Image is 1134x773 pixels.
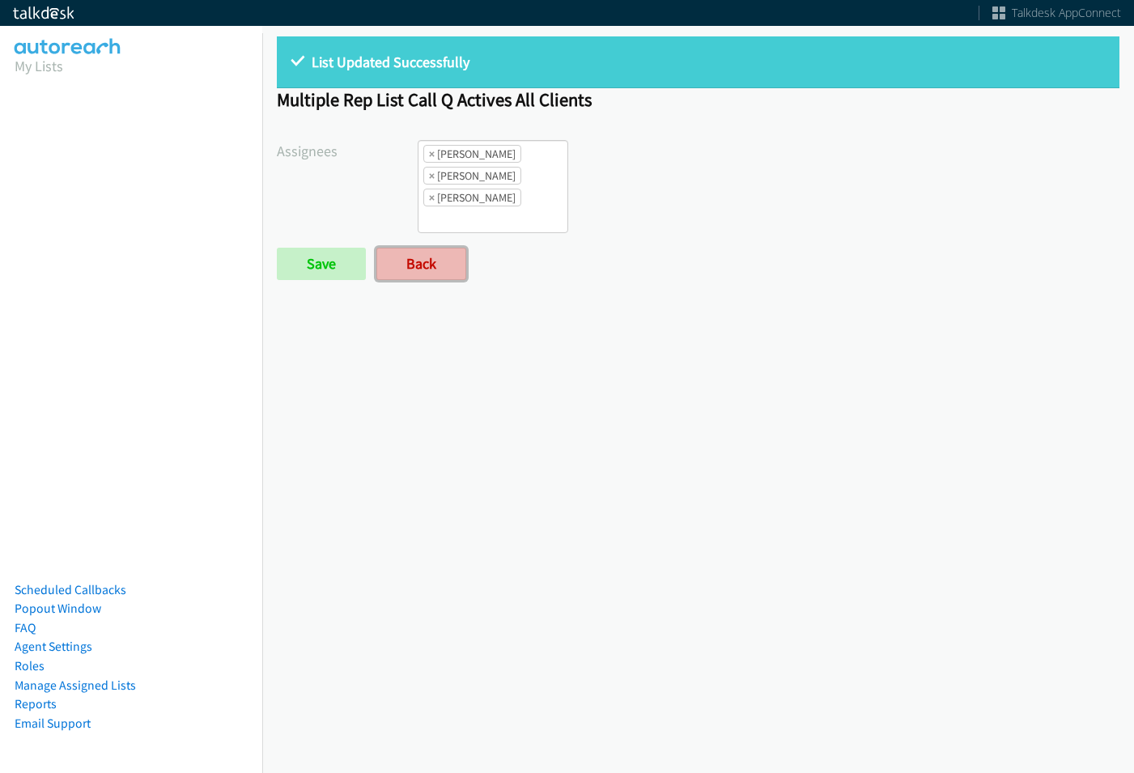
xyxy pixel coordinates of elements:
a: Email Support [15,716,91,731]
a: Popout Window [15,601,101,616]
span: × [429,189,435,206]
li: Alana Ruiz [423,145,521,163]
a: Roles [15,658,45,673]
li: Daquaya Johnson [423,167,521,185]
label: Assignees [277,140,418,162]
a: Agent Settings [15,639,92,654]
a: Reports [15,696,57,711]
h1: Multiple Rep List Call Q Actives All Clients [277,88,1119,111]
span: × [429,168,435,184]
a: Talkdesk AppConnect [992,5,1121,21]
a: Back [376,248,466,280]
p: List Updated Successfully [291,51,1105,73]
a: My Lists [15,57,63,75]
span: × [429,146,435,162]
li: Jasmin Martinez [423,189,521,206]
a: Scheduled Callbacks [15,582,126,597]
input: Save [277,248,366,280]
a: FAQ [15,620,36,635]
a: Manage Assigned Lists [15,677,136,693]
